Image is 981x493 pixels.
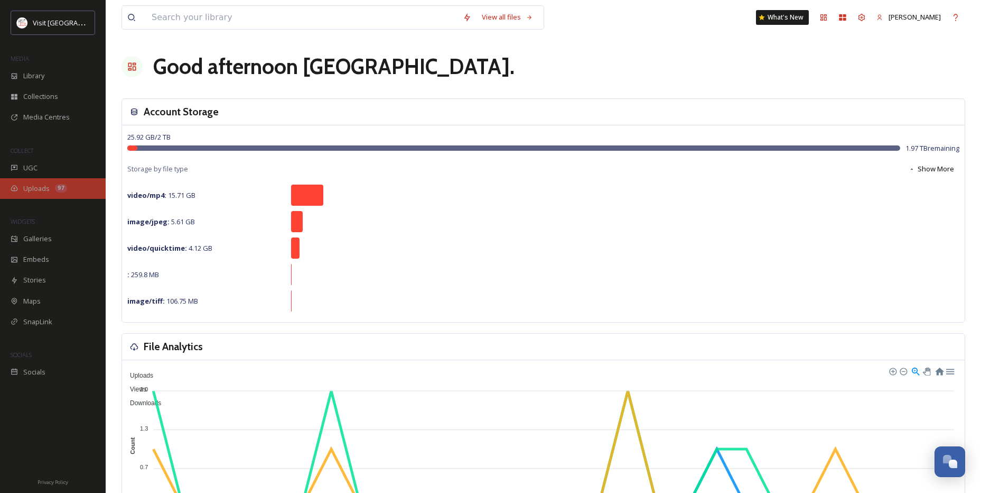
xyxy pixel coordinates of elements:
[146,6,457,29] input: Search your library
[923,368,929,374] div: Panning
[889,12,941,22] span: [PERSON_NAME]
[23,296,41,306] span: Maps
[127,164,188,174] span: Storage by file type
[140,464,148,470] tspan: 0.7
[129,437,136,454] text: Count
[11,54,29,62] span: MEDIA
[127,217,170,226] strong: image/jpeg :
[905,143,959,153] span: 1.97 TB remaining
[127,190,166,200] strong: video/mp4 :
[127,270,159,279] span: 259.8 MB
[935,446,965,477] button: Open Chat
[127,296,165,306] strong: image/tiff :
[11,351,32,359] span: SOCIALS
[477,7,538,28] a: View all files
[140,386,148,392] tspan: 2.0
[903,159,959,179] button: Show More
[127,132,171,142] span: 25.92 GB / 2 TB
[23,92,58,102] span: Collections
[23,367,45,377] span: Socials
[127,270,129,279] strong: :
[127,243,212,253] span: 4.12 GB
[889,367,896,375] div: Zoom In
[23,184,50,194] span: Uploads
[756,10,809,25] a: What's New
[140,425,148,432] tspan: 1.3
[11,217,35,225] span: WIDGETS
[935,366,943,375] div: Reset Zoom
[17,17,27,28] img: download%20(3).png
[122,372,153,379] span: Uploads
[23,317,52,327] span: SnapLink
[122,386,147,393] span: Views
[11,147,33,154] span: COLLECT
[23,163,38,173] span: UGC
[23,71,44,81] span: Library
[33,17,115,28] span: Visit [GEOGRAPHIC_DATA]
[23,275,46,285] span: Stories
[127,243,187,253] strong: video/quicktime :
[127,217,195,226] span: 5.61 GB
[911,366,920,375] div: Selection Zoom
[899,367,907,375] div: Zoom Out
[144,339,203,354] h3: File Analytics
[38,479,68,486] span: Privacy Policy
[153,51,515,83] h1: Good afternoon [GEOGRAPHIC_DATA] .
[23,234,52,244] span: Galleries
[127,190,195,200] span: 15.71 GB
[127,296,198,306] span: 106.75 MB
[23,254,49,264] span: Embeds
[23,112,70,122] span: Media Centres
[144,104,219,120] h3: Account Storage
[55,184,67,193] div: 97
[38,475,68,488] a: Privacy Policy
[871,7,946,28] a: [PERSON_NAME]
[945,366,954,375] div: Menu
[122,399,161,407] span: Downloads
